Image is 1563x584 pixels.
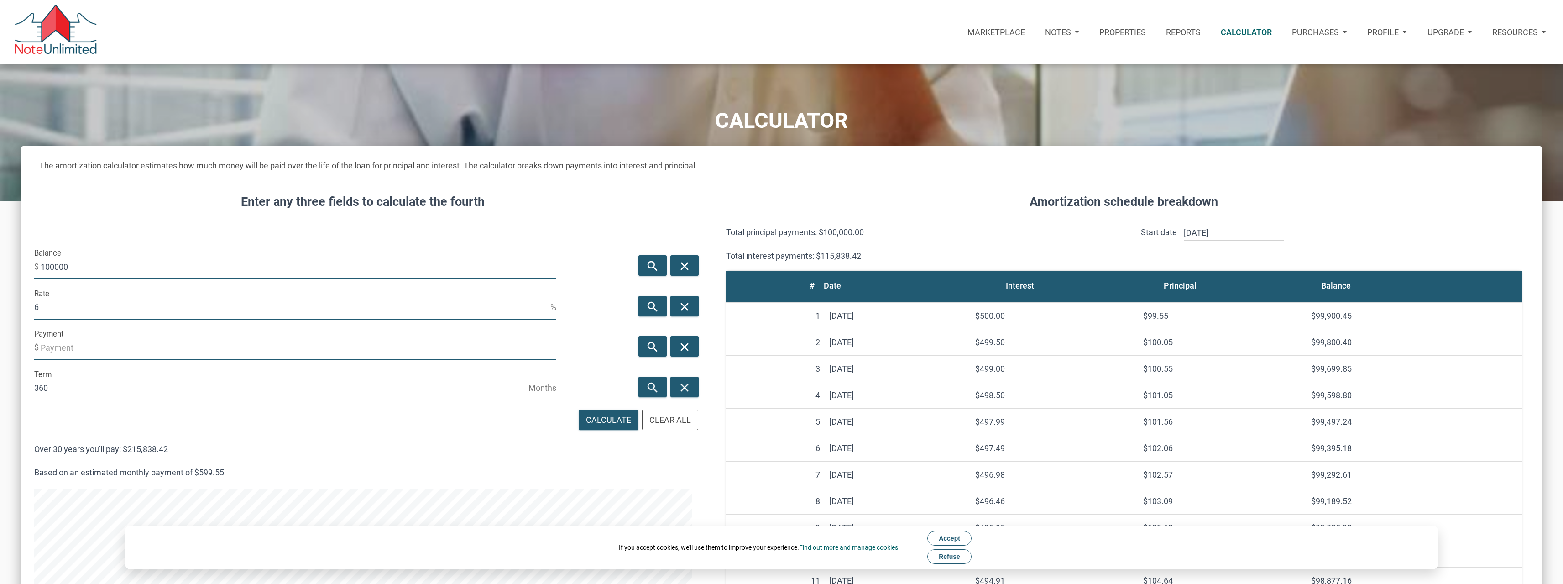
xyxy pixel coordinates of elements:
[1089,16,1156,48] a: Properties
[824,278,841,294] div: Date
[647,300,658,314] i: search
[679,300,690,314] i: close
[1006,278,1034,294] div: Interest
[649,414,691,426] div: Clear All
[1321,278,1351,294] div: Balance
[1311,336,1517,348] div: $99,800.40
[34,442,692,457] p: Over 30 years you'll pay: $215,838.42
[1099,27,1146,37] p: Properties
[1292,27,1339,37] p: Purchases
[10,109,1553,133] h1: CALCULATOR
[731,389,820,401] div: 4
[1482,16,1556,48] button: Resources
[731,336,820,348] div: 2
[975,310,1134,322] div: $500.00
[975,336,1134,348] div: $499.50
[679,381,690,395] i: close
[1156,16,1211,48] button: Reports
[829,363,966,375] div: [DATE]
[1492,27,1538,37] p: Resources
[31,151,1532,172] h5: The amortization calculator estimates how much money will be paid over the life of the loan for p...
[829,521,966,534] div: [DATE]
[829,442,966,454] div: [DATE]
[619,543,898,552] div: If you accept cookies, we'll use them to improve your experience.
[34,376,528,400] input: Term
[1221,27,1272,37] p: Calculator
[731,416,820,428] div: 5
[586,414,631,426] div: Calculate
[726,225,1114,240] p: Total principal payments: $100,000.00
[647,259,658,273] i: search
[1357,16,1417,48] button: Profile
[1141,225,1177,264] p: Start date
[34,295,550,320] input: Rate
[41,335,556,360] input: Payment
[679,340,690,354] i: close
[1143,310,1302,322] div: $99.55
[957,16,1035,48] button: Marketplace
[1143,442,1302,454] div: $102.06
[34,245,61,262] label: Balance
[939,535,960,542] span: Accept
[1311,495,1517,507] div: $99,189.52
[638,336,667,357] button: search
[829,310,966,322] div: [DATE]
[1143,495,1302,507] div: $103.09
[927,531,972,546] button: Accept
[1311,310,1517,322] div: $99,900.45
[14,5,98,59] img: NoteUnlimited
[731,310,820,322] div: 1
[799,544,898,551] a: Find out more and manage cookies
[642,410,698,430] button: Clear All
[716,193,1532,211] h4: Amortization schedule breakdown
[670,296,699,316] button: close
[1143,521,1302,534] div: $103.60
[731,442,820,454] div: 6
[1311,468,1517,481] div: $99,292.61
[579,410,638,430] button: Calculate
[975,416,1134,428] div: $497.99
[829,336,966,348] div: [DATE]
[670,255,699,276] button: close
[731,521,820,534] div: 9
[31,193,695,211] h4: Enter any three fields to calculate the fourth
[1166,27,1201,37] p: Reports
[810,278,815,294] div: #
[647,340,658,354] i: search
[1282,16,1357,48] button: Purchases
[1045,27,1071,37] p: Notes
[1143,389,1302,401] div: $101.05
[726,248,1114,264] p: Total interest payments: $115,838.42
[638,296,667,316] button: search
[1311,416,1517,428] div: $99,497.24
[1417,16,1482,48] a: Upgrade
[1143,363,1302,375] div: $100.55
[731,363,820,375] div: 3
[41,254,556,279] input: Balance
[975,521,1134,534] div: $495.95
[1143,416,1302,428] div: $101.56
[1164,278,1197,294] div: Principal
[34,286,49,302] label: Rate
[670,377,699,397] button: close
[1311,363,1517,375] div: $99,699.85
[1311,442,1517,454] div: $99,395.18
[1427,27,1464,37] p: Upgrade
[975,363,1134,375] div: $499.00
[1367,27,1399,37] p: Profile
[528,381,556,395] span: Months
[34,340,41,355] span: $
[829,416,966,428] div: [DATE]
[34,465,692,480] p: Based on an estimated monthly payment of $599.55
[550,300,556,315] span: %
[647,381,658,395] i: search
[1311,389,1517,401] div: $99,598.80
[975,442,1134,454] div: $497.49
[927,549,972,564] button: Refuse
[638,255,667,276] button: search
[1035,16,1089,48] button: Notes
[1211,16,1282,48] a: Calculator
[679,259,690,273] i: close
